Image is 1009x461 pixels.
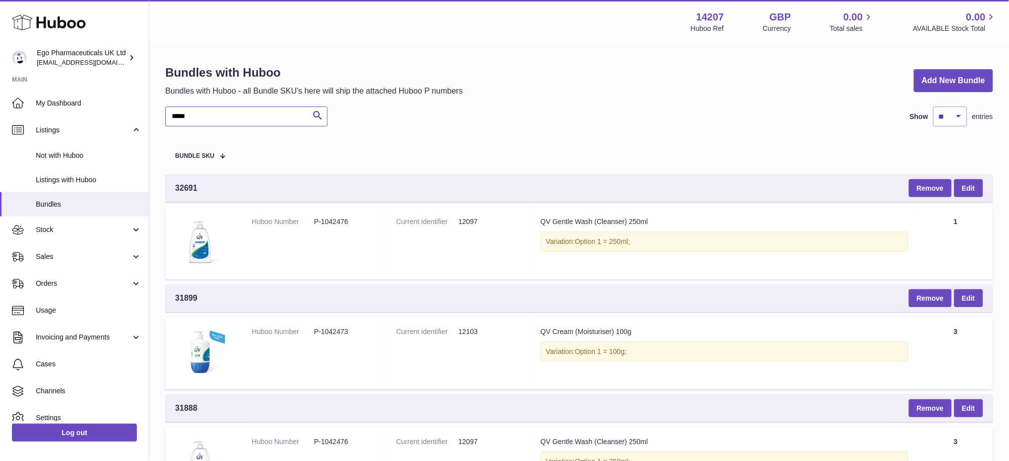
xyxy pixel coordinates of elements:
span: My Dashboard [36,99,141,108]
span: Orders [36,279,131,288]
a: 0.00 AVAILABLE Stock Total [913,10,997,33]
span: 0.00 [844,10,863,24]
span: Listings [36,125,131,135]
a: Log out [12,424,137,442]
span: Total sales [830,24,874,33]
span: Settings [36,413,141,423]
span: Channels [36,386,141,396]
span: Usage [36,306,141,315]
span: Not with Huboo [36,151,141,160]
strong: 14207 [696,10,724,24]
span: Invoicing and Payments [36,333,131,342]
a: 0.00 Total sales [830,10,874,33]
span: 0.00 [966,10,986,24]
span: Sales [36,252,131,261]
span: Stock [36,225,131,234]
strong: GBP [770,10,791,24]
span: Cases [36,359,141,369]
span: Listings with Huboo [36,175,141,185]
span: AVAILABLE Stock Total [913,24,997,33]
span: [EMAIL_ADDRESS][DOMAIN_NAME] [37,58,146,66]
div: Huboo Ref [691,24,724,33]
span: Bundles [36,200,141,209]
img: internalAdmin-14207@internal.huboo.com [12,50,27,65]
div: Ego Pharmaceuticals UK Ltd [37,48,126,67]
div: Currency [763,24,791,33]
